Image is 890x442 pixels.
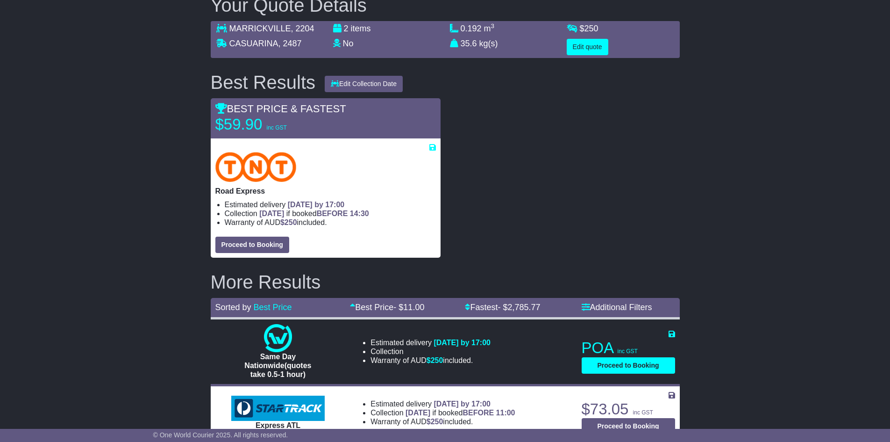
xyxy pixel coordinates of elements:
[267,124,287,131] span: inc GST
[393,303,424,312] span: - $
[370,356,491,365] li: Warranty of AUD included.
[567,39,608,55] button: Edit quote
[285,218,297,226] span: 250
[291,24,314,33] span: , 2204
[215,115,332,134] p: $59.90
[264,324,292,352] img: One World Courier: Same Day Nationwide(quotes take 0.5-1 hour)
[491,22,495,29] sup: 3
[427,418,443,426] span: $
[582,303,652,312] a: Additional Filters
[434,339,491,347] span: [DATE] by 17:00
[431,356,443,364] span: 250
[229,39,278,48] span: CASUARINA
[370,399,515,408] li: Estimated delivery
[370,417,515,426] li: Warranty of AUD included.
[461,24,482,33] span: 0.192
[344,24,349,33] span: 2
[370,347,491,356] li: Collection
[215,187,436,196] p: Road Express
[343,39,354,48] span: No
[325,76,403,92] button: Edit Collection Date
[582,339,675,357] p: POA
[278,39,302,48] span: , 2487
[496,409,515,417] span: 11:00
[350,303,424,312] a: Best Price- $11.00
[580,24,598,33] span: $
[584,24,598,33] span: 250
[370,408,515,417] li: Collection
[280,218,297,226] span: $
[434,400,491,408] span: [DATE] by 17:00
[370,338,491,347] li: Estimated delivery
[215,103,346,115] span: BEST PRICE & FASTEST
[215,237,289,253] button: Proceed to Booking
[403,303,424,312] span: 11.00
[215,303,251,312] span: Sorted by
[582,418,675,435] button: Proceed to Booking
[206,72,320,93] div: Best Results
[350,210,369,217] span: 14:30
[465,303,540,312] a: Fastest- $2,785.77
[215,152,297,182] img: TNT Domestic: Road Express
[484,24,495,33] span: m
[225,209,436,218] li: Collection
[582,357,675,374] button: Proceed to Booking
[256,421,300,429] span: Express ATL
[211,272,680,292] h2: More Results
[498,303,541,312] span: - $
[244,353,311,378] span: Same Day Nationwide(quotes take 0.5-1 hour)
[231,396,325,421] img: StarTrack: Express ATL
[406,409,515,417] span: if booked
[427,356,443,364] span: $
[351,24,371,33] span: items
[288,201,345,209] span: [DATE] by 17:00
[225,218,436,227] li: Warranty of AUD included.
[229,24,291,33] span: MARRICKVILLE
[225,200,436,209] li: Estimated delivery
[431,418,443,426] span: 250
[461,39,477,48] span: 35.6
[463,409,494,417] span: BEFORE
[259,210,284,217] span: [DATE]
[317,210,348,217] span: BEFORE
[259,210,369,217] span: if booked
[479,39,498,48] span: kg(s)
[254,303,292,312] a: Best Price
[153,431,288,439] span: © One World Courier 2025. All rights reserved.
[406,409,430,417] span: [DATE]
[508,303,541,312] span: 2,785.77
[582,400,675,419] p: $73.05
[633,409,653,416] span: inc GST
[618,348,638,355] span: inc GST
